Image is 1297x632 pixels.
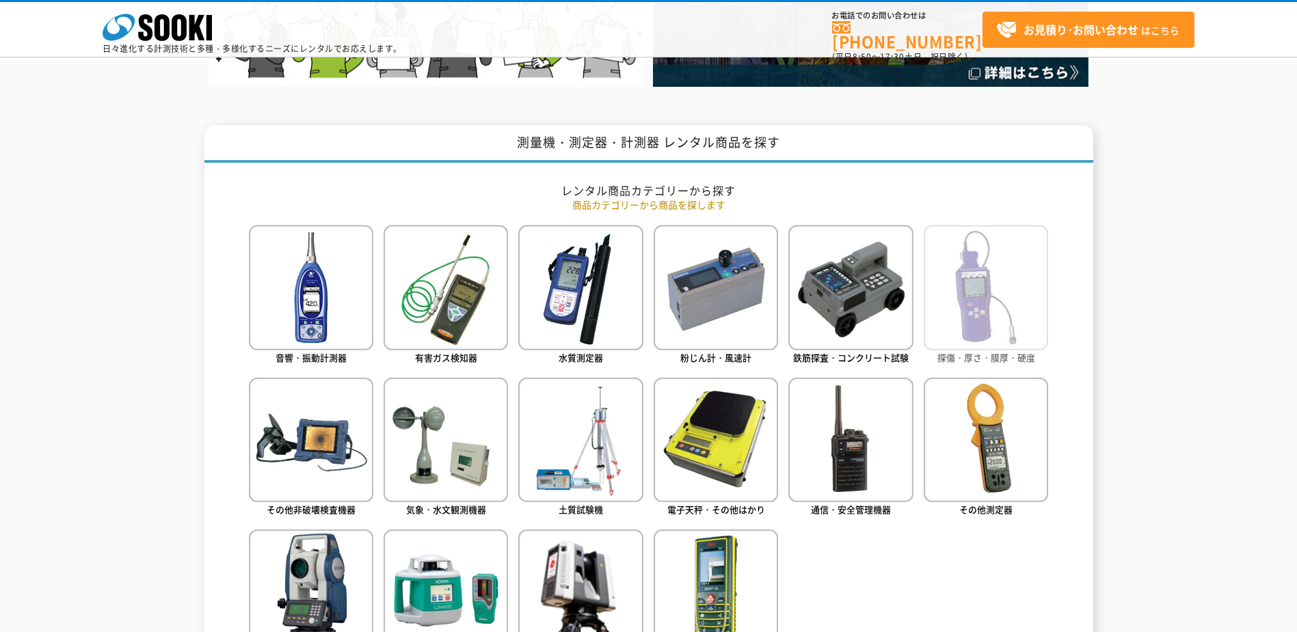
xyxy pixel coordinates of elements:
span: 探傷・厚さ・膜厚・硬度 [937,351,1035,364]
img: 鉄筋探査・コンクリート試験 [788,225,913,350]
strong: お見積り･お問い合わせ [1024,21,1138,38]
span: 通信・安全管理機器 [811,503,891,516]
span: その他測定器 [959,503,1013,516]
p: 日々進化する計測技術と多種・多様化するニーズにレンタルでお応えします。 [103,44,402,53]
a: 電子天秤・その他はかり [654,378,778,519]
img: 音響・振動計測器 [249,225,373,350]
a: その他非破壊検査機器 [249,378,373,519]
a: その他測定器 [924,378,1048,519]
a: 通信・安全管理機器 [788,378,913,519]
span: 気象・水文観測機器 [406,503,486,516]
span: 粉じん計・風速計 [680,351,751,364]
a: [PHONE_NUMBER] [832,21,982,49]
a: 気象・水文観測機器 [384,378,508,519]
span: (平日 ～ 土日、祝日除く) [832,51,967,63]
a: お見積り･お問い合わせはこちら [982,12,1194,48]
img: 有害ガス検知器 [384,225,508,350]
img: 粉じん計・風速計 [654,225,778,350]
span: 音響・振動計測器 [276,351,347,364]
h1: 測量機・測定器・計測器 レンタル商品を探す [204,125,1093,163]
span: 17:30 [880,51,905,63]
span: 水質測定器 [559,351,603,364]
a: 水質測定器 [518,225,643,367]
img: その他非破壊検査機器 [249,378,373,502]
a: 粉じん計・風速計 [654,225,778,367]
img: その他測定器 [924,378,1048,502]
span: 土質試験機 [559,503,603,516]
a: 音響・振動計測器 [249,225,373,367]
p: 商品カテゴリーから商品を探します [249,198,1049,212]
img: 電子天秤・その他はかり [654,378,778,502]
img: 水質測定器 [518,225,643,350]
a: 有害ガス検知器 [384,225,508,367]
span: 8:50 [853,51,872,63]
span: 鉄筋探査・コンクリート試験 [793,351,909,364]
span: 電子天秤・その他はかり [667,503,765,516]
h2: レンタル商品カテゴリーから探す [249,183,1049,198]
a: 土質試験機 [518,378,643,519]
img: 探傷・厚さ・膜厚・硬度 [924,225,1048,350]
a: 鉄筋探査・コンクリート試験 [788,225,913,367]
span: はこちら [996,20,1179,40]
span: その他非破壊検査機器 [267,503,356,516]
span: 有害ガス検知器 [415,351,477,364]
img: 通信・安全管理機器 [788,378,913,502]
img: 土質試験機 [518,378,643,502]
img: 気象・水文観測機器 [384,378,508,502]
a: 探傷・厚さ・膜厚・硬度 [924,225,1048,367]
span: お電話でのお問い合わせは [832,12,982,20]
